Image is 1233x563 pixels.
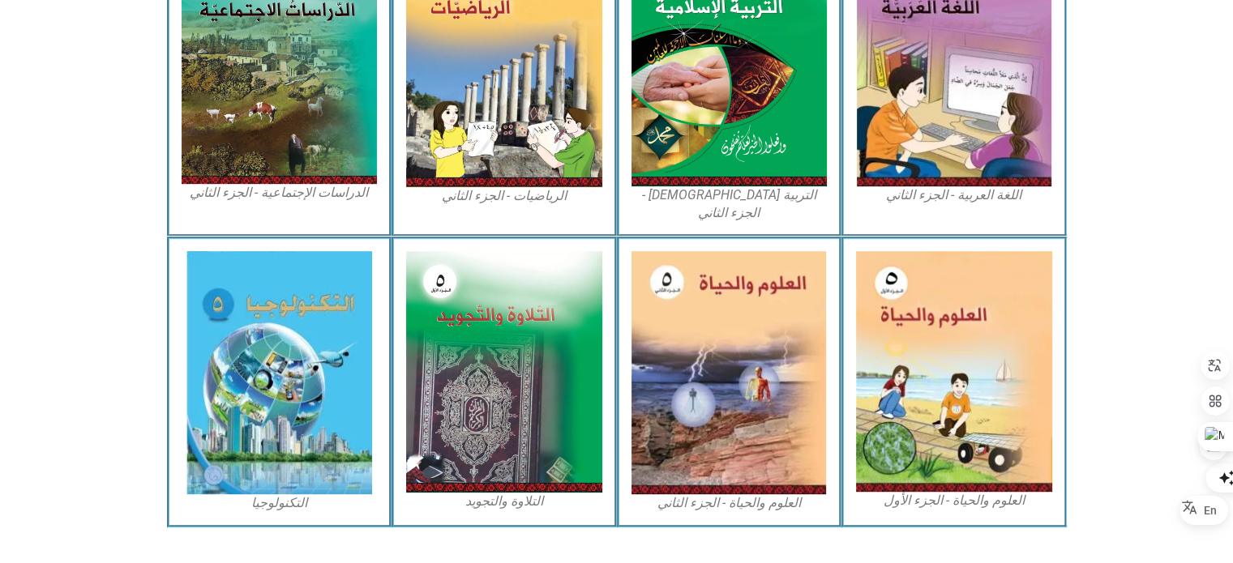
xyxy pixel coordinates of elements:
[856,492,1052,510] figcaption: العلوم والحياة - الجزء الأول
[631,186,828,223] figcaption: التربية [DEMOGRAPHIC_DATA] - الجزء الثاني
[182,494,378,512] figcaption: التكنولوجيا
[631,494,828,512] figcaption: العلوم والحياة - الجزء الثاني
[406,493,602,510] figcaption: التلاوة والتجويد
[856,186,1052,204] figcaption: اللغة العربية - الجزء الثاني
[406,187,602,205] figcaption: الرياضيات - الجزء الثاني
[182,184,378,202] figcaption: الدراسات الإجتماعية - الجزء الثاني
